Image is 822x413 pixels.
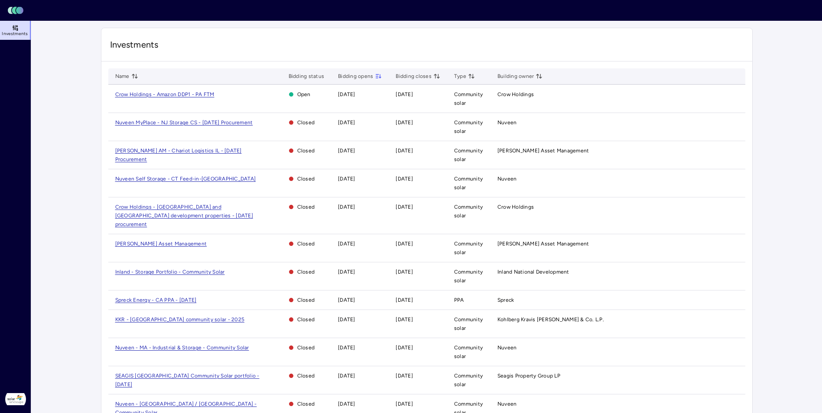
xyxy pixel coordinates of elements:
[396,119,413,126] time: [DATE]
[491,234,745,262] td: [PERSON_NAME] Asset Management
[289,371,325,380] span: Closed
[396,176,413,182] time: [DATE]
[447,262,491,290] td: Community solar
[491,366,745,394] td: Seagis Property Group LP
[115,297,197,303] a: Spreck Energy - CA PPA - [DATE]
[115,91,214,97] a: Crow Holdings - Amazon DDP1 - PA FTM
[491,169,745,197] td: Nuveen
[491,310,745,338] td: Kohlberg Kravis [PERSON_NAME] & Co. L.P.
[338,91,355,97] time: [DATE]
[338,176,355,182] time: [DATE]
[396,148,413,154] time: [DATE]
[115,316,245,323] a: KKR - [GEOGRAPHIC_DATA] community solar - 2025
[338,204,355,210] time: [DATE]
[447,169,491,197] td: Community solar
[289,146,325,155] span: Closed
[396,91,413,97] time: [DATE]
[447,197,491,234] td: Community solar
[338,148,355,154] time: [DATE]
[396,241,413,247] time: [DATE]
[289,343,325,352] span: Closed
[447,113,491,141] td: Community solar
[338,345,355,351] time: [DATE]
[396,72,440,81] span: Bidding closes
[131,73,138,80] button: toggle sorting
[338,72,382,81] span: Bidding opens
[2,31,28,36] span: Investments
[396,204,413,210] time: [DATE]
[491,197,745,234] td: Crow Holdings
[447,310,491,338] td: Community solar
[497,72,543,81] span: Building owner
[491,338,745,366] td: Nuveen
[115,176,256,182] a: Nuveen Self Storage - CT Feed-in-[GEOGRAPHIC_DATA]
[468,73,475,80] button: toggle sorting
[115,148,242,162] a: [PERSON_NAME] AM - Chariot Logistics IL - [DATE] Procurement
[491,113,745,141] td: Nuveen
[289,315,325,324] span: Closed
[375,73,382,80] button: toggle sorting
[115,204,253,227] a: Crow Holdings - [GEOGRAPHIC_DATA] and [GEOGRAPHIC_DATA] development properties - [DATE] procurement
[115,241,207,247] a: [PERSON_NAME] Asset Management
[289,174,325,183] span: Closed
[289,90,325,99] span: Open
[338,269,355,275] time: [DATE]
[447,234,491,262] td: Community solar
[289,268,325,276] span: Closed
[447,366,491,394] td: Community solar
[536,73,543,80] button: toggle sorting
[447,290,491,310] td: PPA
[491,85,745,113] td: Crow Holdings
[447,338,491,366] td: Community solar
[115,72,138,81] span: Name
[115,373,260,387] a: SEAGIS [GEOGRAPHIC_DATA] Community Solar portfolio - [DATE]
[447,141,491,169] td: Community solar
[433,73,440,80] button: toggle sorting
[289,400,325,408] span: Closed
[447,85,491,113] td: Community solar
[110,39,744,51] span: Investments
[396,316,413,323] time: [DATE]
[289,72,325,81] span: Bidding status
[5,389,26,410] img: Solar Landscape
[396,373,413,379] time: [DATE]
[491,141,745,169] td: [PERSON_NAME] Asset Management
[396,401,413,407] time: [DATE]
[491,262,745,290] td: Inland National Development
[396,269,413,275] time: [DATE]
[115,269,225,275] a: Inland - Storage Portfolio - Community Solar
[491,290,745,310] td: Spreck
[454,72,475,81] span: Type
[115,119,253,126] a: Nuveen MyPlace - NJ Storage CS - [DATE] Procurement
[115,345,249,351] a: Nuveen - MA - Industrial & Storage - Community Solar
[338,373,355,379] time: [DATE]
[338,119,355,126] time: [DATE]
[289,296,325,304] span: Closed
[396,297,413,303] time: [DATE]
[338,316,355,323] time: [DATE]
[289,203,325,211] span: Closed
[338,241,355,247] time: [DATE]
[289,118,325,127] span: Closed
[338,297,355,303] time: [DATE]
[338,401,355,407] time: [DATE]
[289,239,325,248] span: Closed
[396,345,413,351] time: [DATE]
